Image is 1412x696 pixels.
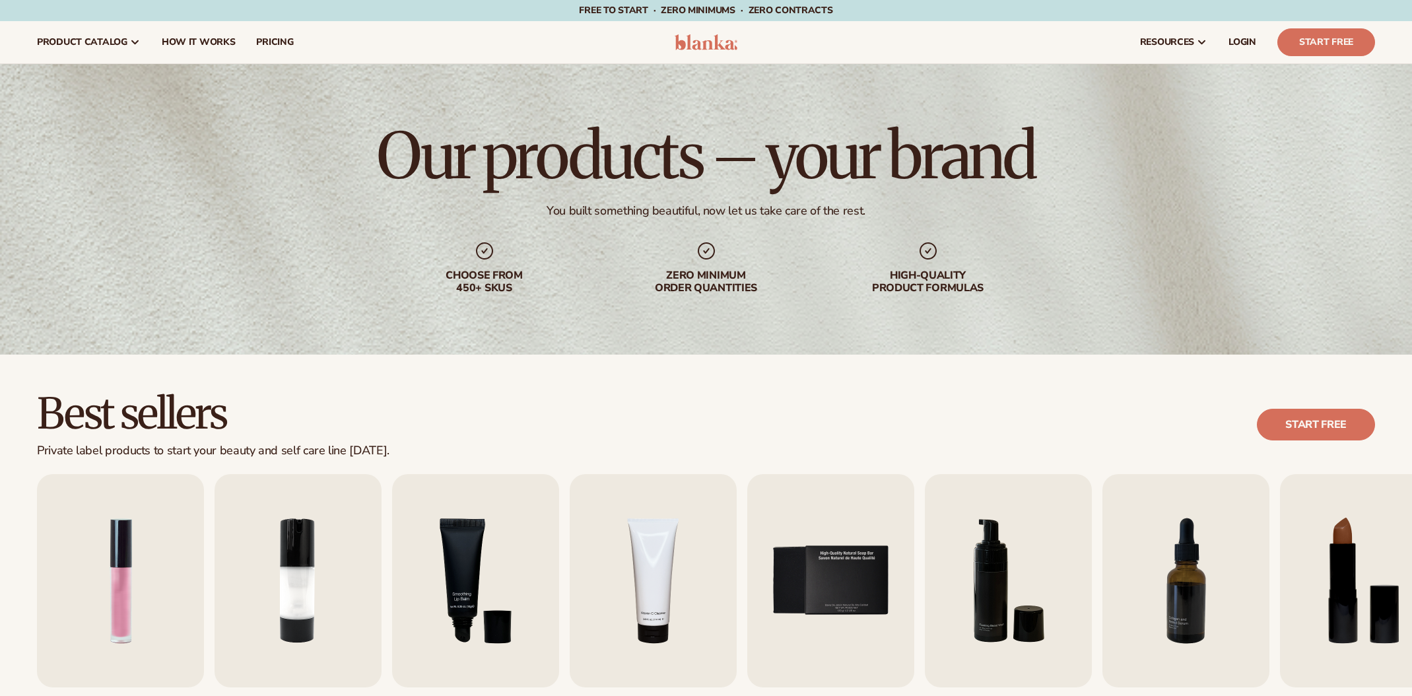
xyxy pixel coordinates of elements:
span: pricing [256,37,293,48]
a: resources [1129,21,1218,63]
a: Start free [1257,409,1375,440]
span: Free to start · ZERO minimums · ZERO contracts [579,4,832,17]
a: LOGIN [1218,21,1267,63]
span: LOGIN [1228,37,1256,48]
div: Zero minimum order quantities [622,269,791,295]
div: High-quality product formulas [844,269,1013,295]
a: pricing [246,21,304,63]
a: Start Free [1277,28,1375,56]
a: product catalog [26,21,151,63]
img: logo [675,34,737,50]
div: You built something beautiful, now let us take care of the rest. [547,203,865,219]
span: resources [1140,37,1194,48]
span: How It Works [162,37,236,48]
div: Private label products to start your beauty and self care line [DATE]. [37,444,389,458]
div: Choose from 450+ Skus [400,269,569,295]
h1: Our products – your brand [377,124,1034,188]
a: How It Works [151,21,246,63]
span: product catalog [37,37,127,48]
h2: Best sellers [37,392,389,436]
